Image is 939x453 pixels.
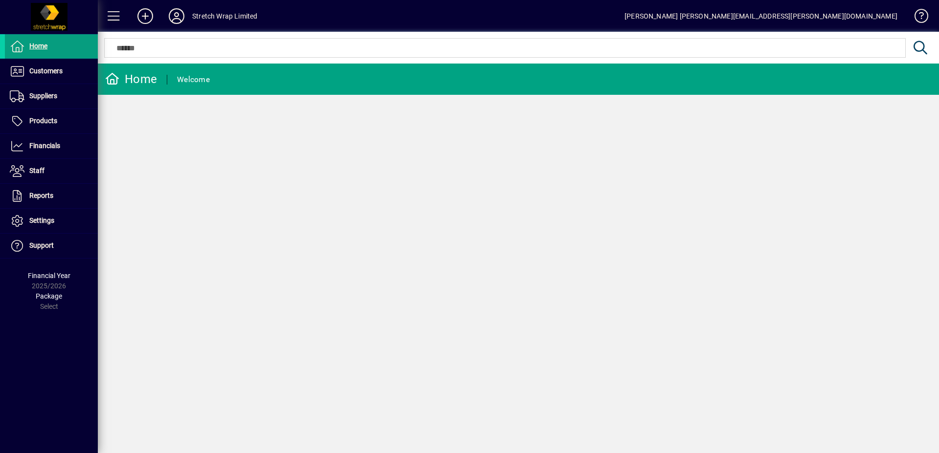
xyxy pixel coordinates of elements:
[177,72,210,87] div: Welcome
[5,134,98,158] a: Financials
[29,117,57,125] span: Products
[29,192,53,199] span: Reports
[5,84,98,108] a: Suppliers
[105,71,157,87] div: Home
[161,7,192,25] button: Profile
[29,216,54,224] span: Settings
[29,92,57,100] span: Suppliers
[5,109,98,133] a: Products
[5,184,98,208] a: Reports
[130,7,161,25] button: Add
[36,292,62,300] span: Package
[29,42,47,50] span: Home
[5,209,98,233] a: Settings
[29,67,63,75] span: Customers
[28,272,70,280] span: Financial Year
[907,2,927,34] a: Knowledge Base
[5,59,98,84] a: Customers
[5,234,98,258] a: Support
[625,8,897,24] div: [PERSON_NAME] [PERSON_NAME][EMAIL_ADDRESS][PERSON_NAME][DOMAIN_NAME]
[5,159,98,183] a: Staff
[192,8,258,24] div: Stretch Wrap Limited
[29,241,54,249] span: Support
[29,142,60,150] span: Financials
[29,167,45,174] span: Staff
